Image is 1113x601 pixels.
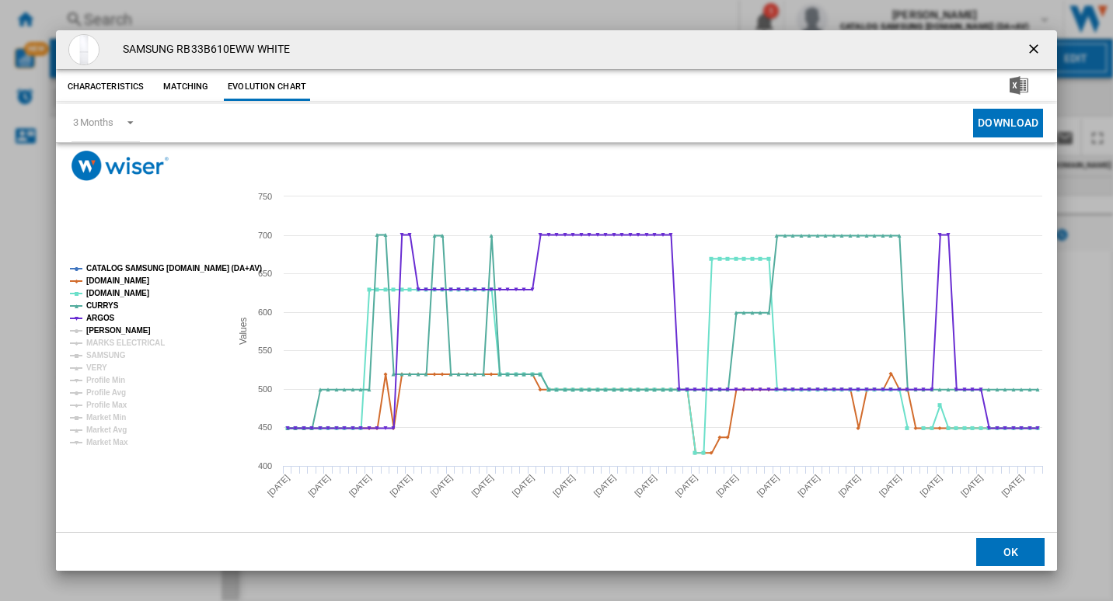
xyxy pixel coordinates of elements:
tspan: [DOMAIN_NAME] [86,276,149,285]
tspan: [DATE] [510,473,536,499]
tspan: 650 [258,269,272,278]
tspan: 750 [258,192,272,201]
tspan: CURRYS [86,301,119,310]
tspan: Market Max [86,438,128,446]
tspan: [DATE] [795,473,821,499]
tspan: [DATE] [591,473,617,499]
tspan: Profile Min [86,376,125,384]
tspan: [DATE] [347,473,372,499]
tspan: 700 [258,231,272,240]
tspan: [DATE] [469,473,495,499]
tspan: [DATE] [918,473,944,499]
tspan: [DATE] [714,473,739,499]
tspan: 550 [258,346,272,355]
tspan: 600 [258,307,272,317]
button: Download in Excel [985,73,1053,101]
tspan: [DATE] [265,473,291,499]
tspan: Market Avg [86,426,127,434]
button: Matching [152,73,220,101]
md-dialog: Product popup [56,30,1058,571]
tspan: [DATE] [428,473,454,499]
button: OK [976,538,1045,566]
tspan: [DATE] [1000,473,1025,499]
tspan: ARGOS [86,314,115,322]
tspan: [DATE] [673,473,699,499]
tspan: [DATE] [755,473,780,499]
tspan: MARKS ELECTRICAL [86,339,165,347]
button: Characteristics [64,73,148,101]
tspan: [DOMAIN_NAME] [86,289,149,297]
tspan: [DATE] [306,473,332,499]
img: excel-24x24.png [1010,76,1028,95]
tspan: Market Min [86,413,126,422]
tspan: 500 [258,384,272,394]
button: getI18NText('BUTTONS.CLOSE_DIALOG') [1020,34,1051,65]
img: M10252585_white [68,34,99,65]
tspan: VERY [86,363,107,372]
div: 3 Months [73,116,113,128]
tspan: [DATE] [551,473,577,499]
tspan: Profile Max [86,401,127,409]
h4: SAMSUNG RB33B610EWW WHITE [115,42,291,57]
tspan: SAMSUNG [86,351,126,360]
tspan: [DATE] [877,473,902,499]
ng-md-icon: getI18NText('BUTTONS.CLOSE_DIALOG') [1026,41,1045,60]
tspan: CATALOG SAMSUNG [DOMAIN_NAME] (DA+AV) [86,264,262,273]
img: logo_wiser_300x94.png [72,151,169,181]
button: Evolution chart [224,73,310,101]
tspan: [DATE] [836,473,862,499]
tspan: [DATE] [388,473,413,499]
tspan: [PERSON_NAME] [86,326,151,335]
tspan: [DATE] [958,473,984,499]
tspan: Values [238,318,249,345]
tspan: [DATE] [633,473,658,499]
button: Download [973,109,1043,137]
tspan: Profile Avg [86,388,126,397]
tspan: 450 [258,422,272,432]
tspan: 400 [258,461,272,471]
